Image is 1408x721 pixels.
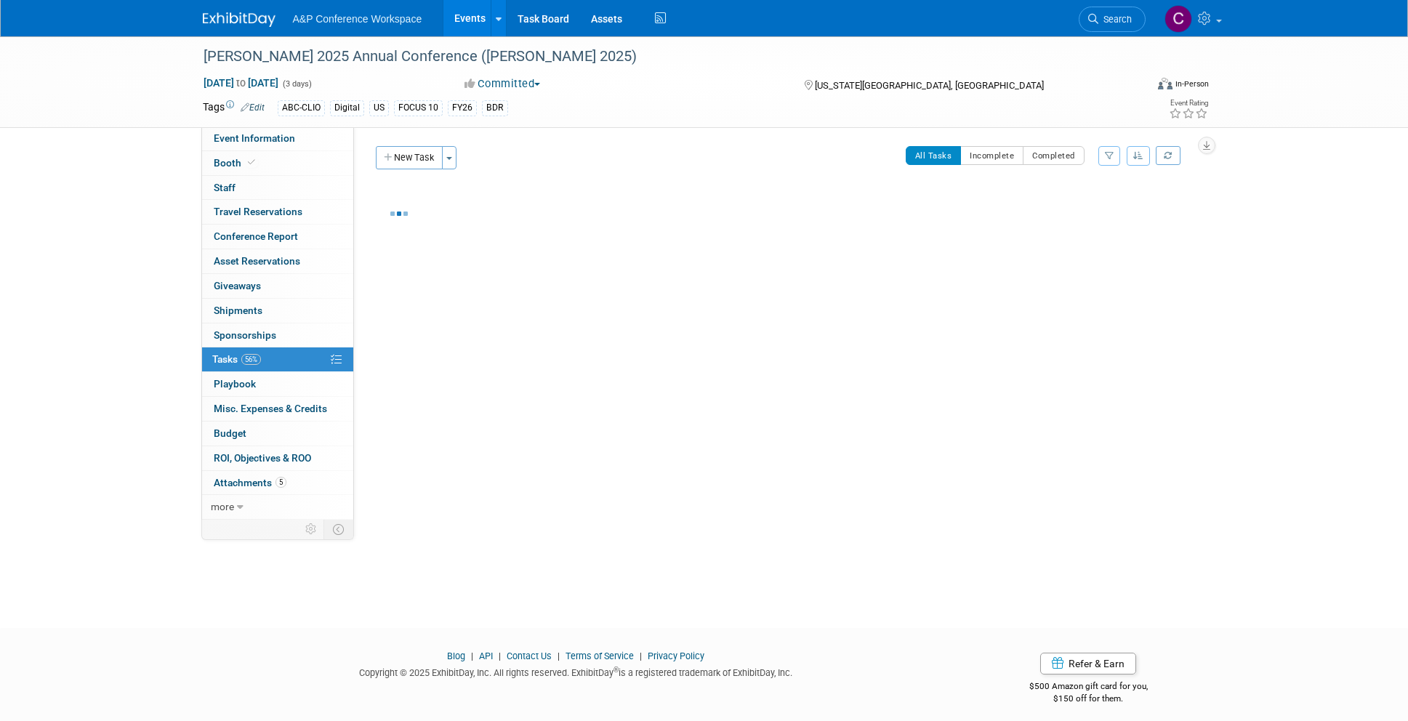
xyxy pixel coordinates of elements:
[971,671,1206,704] div: $500 Amazon gift card for you,
[376,146,443,169] button: New Task
[1158,78,1172,89] img: Format-Inperson.png
[203,100,265,116] td: Tags
[214,378,256,390] span: Playbook
[214,477,286,488] span: Attachments
[299,520,324,539] td: Personalize Event Tab Strip
[479,650,493,661] a: API
[212,353,261,365] span: Tasks
[214,452,311,464] span: ROI, Objectives & ROO
[211,501,234,512] span: more
[202,176,353,200] a: Staff
[214,329,276,341] span: Sponsorships
[1169,100,1208,107] div: Event Rating
[202,126,353,150] a: Event Information
[330,100,364,116] div: Digital
[648,650,704,661] a: Privacy Policy
[636,650,645,661] span: |
[214,403,327,414] span: Misc. Expenses & Credits
[203,12,275,27] img: ExhibitDay
[293,13,422,25] span: A&P Conference Workspace
[202,151,353,175] a: Booth
[448,100,477,116] div: FY26
[214,182,236,193] span: Staff
[202,446,353,470] a: ROI, Objectives & ROO
[202,225,353,249] a: Conference Report
[203,76,279,89] span: [DATE] [DATE]
[447,650,465,661] a: Blog
[554,650,563,661] span: |
[214,255,300,267] span: Asset Reservations
[1098,14,1132,25] span: Search
[482,100,508,116] div: BDR
[1164,5,1192,33] img: Christine Ritchlin
[566,650,634,661] a: Terms of Service
[214,132,295,144] span: Event Information
[971,693,1206,705] div: $150 off for them.
[459,76,546,92] button: Committed
[390,212,408,216] img: loading...
[241,354,261,365] span: 56%
[234,77,248,89] span: to
[202,422,353,446] a: Budget
[281,79,312,89] span: (3 days)
[1023,146,1085,165] button: Completed
[248,158,255,166] i: Booth reservation complete
[1156,146,1180,165] a: Refresh
[369,100,389,116] div: US
[614,666,619,674] sup: ®
[323,520,353,539] td: Toggle Event Tabs
[214,157,258,169] span: Booth
[394,100,443,116] div: FOCUS 10
[202,397,353,421] a: Misc. Expenses & Credits
[495,650,504,661] span: |
[202,299,353,323] a: Shipments
[467,650,477,661] span: |
[214,427,246,439] span: Budget
[278,100,325,116] div: ABC-CLIO
[214,206,302,217] span: Travel Reservations
[202,323,353,347] a: Sponsorships
[202,347,353,371] a: Tasks56%
[815,80,1044,91] span: [US_STATE][GEOGRAPHIC_DATA], [GEOGRAPHIC_DATA]
[202,200,353,224] a: Travel Reservations
[214,230,298,242] span: Conference Report
[214,305,262,316] span: Shipments
[202,471,353,495] a: Attachments5
[198,44,1124,70] div: [PERSON_NAME] 2025 Annual Conference ([PERSON_NAME] 2025)
[202,372,353,396] a: Playbook
[906,146,962,165] button: All Tasks
[202,249,353,273] a: Asset Reservations
[275,477,286,488] span: 5
[214,280,261,291] span: Giveaways
[202,495,353,519] a: more
[1079,7,1146,32] a: Search
[1060,76,1210,97] div: Event Format
[1175,78,1209,89] div: In-Person
[1040,653,1136,674] a: Refer & Earn
[241,102,265,113] a: Edit
[202,274,353,298] a: Giveaways
[507,650,552,661] a: Contact Us
[960,146,1023,165] button: Incomplete
[203,663,950,680] div: Copyright © 2025 ExhibitDay, Inc. All rights reserved. ExhibitDay is a registered trademark of Ex...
